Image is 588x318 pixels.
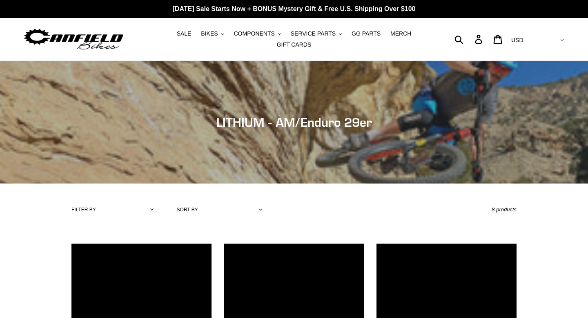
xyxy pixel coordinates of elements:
button: BIKES [197,28,228,39]
button: COMPONENTS [229,28,285,39]
a: GG PARTS [347,28,385,39]
input: Search [459,30,480,48]
img: Canfield Bikes [22,27,125,52]
span: MERCH [390,30,411,37]
label: Filter by [71,206,96,213]
span: LITHIUM - AM/Enduro 29er [216,115,372,130]
span: COMPONENTS [234,30,274,37]
label: Sort by [177,206,198,213]
span: BIKES [201,30,218,37]
button: SERVICE PARTS [287,28,346,39]
span: GG PARTS [352,30,381,37]
span: GIFT CARDS [277,41,312,48]
a: GIFT CARDS [273,39,316,50]
span: 8 products [492,206,517,213]
span: SERVICE PARTS [291,30,336,37]
a: SALE [173,28,196,39]
span: SALE [177,30,192,37]
a: MERCH [386,28,415,39]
